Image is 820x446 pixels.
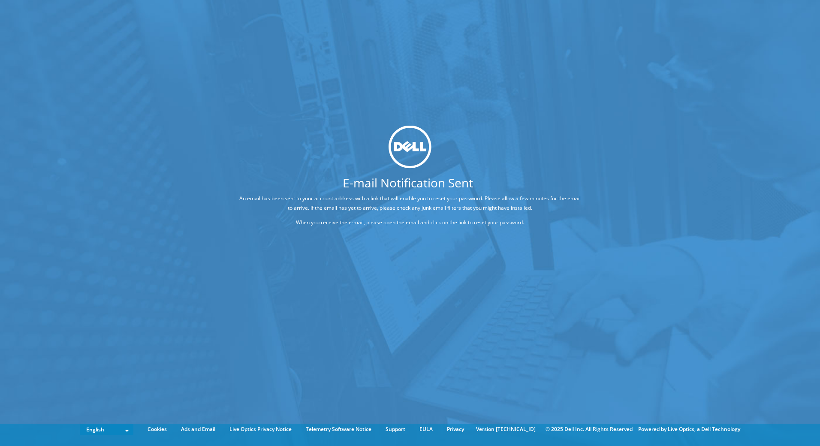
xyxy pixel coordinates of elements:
[472,425,540,434] li: Version [TECHNICAL_ID]
[237,193,583,212] p: An email has been sent to your account address with a link that will enable you to reset your pas...
[175,425,222,434] a: Ads and Email
[413,425,439,434] a: EULA
[541,425,637,434] li: © 2025 Dell Inc. All Rights Reserved
[299,425,378,434] a: Telemetry Software Notice
[205,176,611,188] h1: E-mail Notification Sent
[237,217,583,227] p: When you receive the e-mail, please open the email and click on the link to reset your password.
[638,425,740,434] li: Powered by Live Optics, a Dell Technology
[440,425,470,434] a: Privacy
[379,425,412,434] a: Support
[141,425,173,434] a: Cookies
[389,126,431,169] img: dell_svg_logo.svg
[223,425,298,434] a: Live Optics Privacy Notice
